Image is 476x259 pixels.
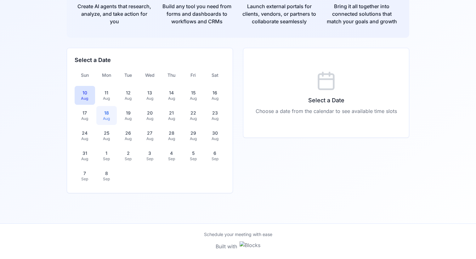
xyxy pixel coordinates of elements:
[122,96,135,101] div: Aug
[140,70,160,81] div: Wed
[183,86,203,105] button: 15Aug
[78,170,91,177] div: 7
[161,106,182,125] button: 21Aug
[78,177,91,182] div: Sep
[118,86,139,105] button: 12Aug
[165,116,178,121] div: Aug
[78,110,91,116] div: 17
[208,136,221,141] div: Aug
[122,116,135,121] div: Aug
[144,116,156,121] div: Aug
[75,146,95,165] button: 31Aug
[122,110,135,116] div: 19
[165,90,178,96] div: 14
[100,150,113,156] div: 1
[122,136,135,141] div: Aug
[165,130,178,136] div: 28
[118,106,139,125] button: 19Aug
[100,90,113,96] div: 11
[140,106,160,125] button: 20Aug
[242,3,317,25] h3: Launch external portals for clients, vendors, or partners to collaborate seamlessly
[100,156,113,161] div: Sep
[205,86,225,105] button: 16Aug
[140,126,160,145] button: 27Aug
[187,136,200,141] div: Aug
[183,106,203,125] button: 22Aug
[204,231,272,238] p: Schedule your meeting with ease
[100,110,113,116] div: 18
[187,150,200,156] div: 5
[161,86,182,105] button: 14Aug
[96,86,117,105] button: 11Aug
[165,96,178,101] div: Aug
[78,136,91,141] div: Aug
[165,136,178,141] div: Aug
[100,130,113,136] div: 25
[100,177,113,182] div: Sep
[78,116,91,121] div: Aug
[75,56,225,65] h2: Select a Date
[96,70,117,81] div: Mon
[240,241,260,251] img: Blocks
[159,3,234,25] h3: Build any tool you need from forms and dashboards to workflows and CRMs
[144,90,156,96] div: 13
[78,90,91,96] div: 10
[187,90,200,96] div: 15
[208,90,221,96] div: 16
[122,130,135,136] div: 26
[96,146,117,165] button: 1Sep
[78,156,91,161] div: Aug
[140,86,160,105] button: 13Aug
[183,70,203,81] div: Fri
[205,70,225,81] div: Sat
[205,146,225,165] button: 6Sep
[183,146,203,165] button: 5Sep
[100,116,113,121] div: Aug
[78,150,91,156] div: 31
[144,130,156,136] div: 27
[144,136,156,141] div: Aug
[122,150,135,156] div: 2
[208,110,221,116] div: 23
[165,110,178,116] div: 21
[251,107,401,115] p: Choose a date from the calendar to see available time slots
[118,70,139,81] div: Tue
[75,70,95,81] div: Sun
[77,3,152,25] h3: Create AI agents that research, analyze, and take action for you
[324,3,399,25] h3: Bring it all together into connected solutions that match your goals and growth
[208,156,221,161] div: Sep
[144,96,156,101] div: Aug
[96,126,117,145] button: 25Aug
[118,126,139,145] button: 26Aug
[96,166,117,185] button: 8Sep
[187,116,200,121] div: Aug
[208,150,221,156] div: 6
[122,156,135,161] div: Sep
[208,116,221,121] div: Aug
[75,166,95,185] button: 7Sep
[100,96,113,101] div: Aug
[144,150,156,156] div: 3
[161,126,182,145] button: 28Aug
[187,96,200,101] div: Aug
[216,243,237,250] span: Built with
[100,170,113,177] div: 8
[165,156,178,161] div: Sep
[183,126,203,145] button: 29Aug
[208,96,221,101] div: Aug
[96,106,117,125] button: 18Aug
[144,156,156,161] div: Sep
[165,150,178,156] div: 4
[75,86,95,105] button: 10Aug
[122,90,135,96] div: 12
[140,146,160,165] button: 3Sep
[187,156,200,161] div: Sep
[100,136,113,141] div: Aug
[205,126,225,145] button: 30Aug
[78,130,91,136] div: 24
[78,96,91,101] div: Aug
[161,146,182,165] button: 4Sep
[205,106,225,125] button: 23Aug
[208,130,221,136] div: 30
[144,110,156,116] div: 20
